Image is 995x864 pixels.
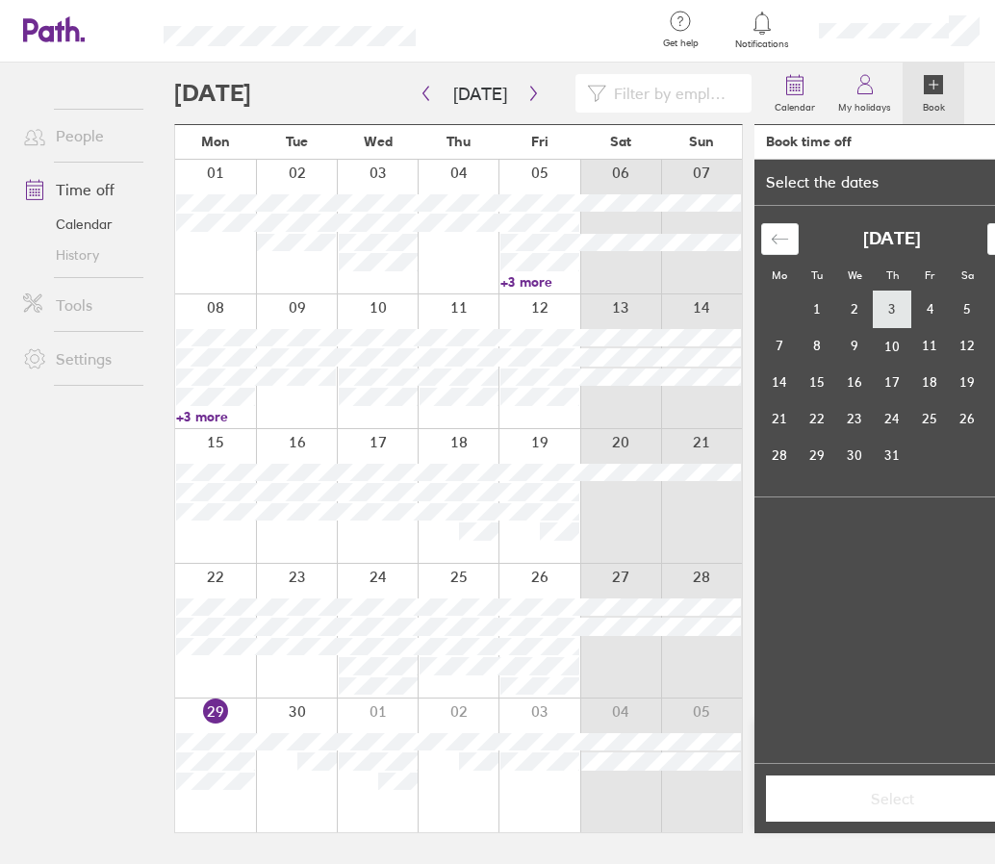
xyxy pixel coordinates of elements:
[911,292,949,328] td: Choose Friday, December 4, 2026 as your check-in date. It’s available.
[827,96,903,114] label: My holidays
[911,328,949,365] td: Choose Friday, December 11, 2026 as your check-in date. It’s available.
[811,268,823,282] small: Tu
[8,240,163,270] a: History
[799,438,836,474] td: Choose Tuesday, December 29, 2026 as your check-in date. It’s available.
[874,401,911,438] td: Choose Thursday, December 24, 2026 as your check-in date. It’s available.
[874,328,911,365] td: Choose Thursday, December 10, 2026 as your check-in date. It’s available.
[903,63,964,124] a: Book
[874,438,911,474] td: Choose Thursday, December 31, 2026 as your check-in date. It’s available.
[836,365,874,401] td: Choose Wednesday, December 16, 2026 as your check-in date. It’s available.
[201,134,230,149] span: Mon
[911,401,949,438] td: Choose Friday, December 25, 2026 as your check-in date. It’s available.
[836,401,874,438] td: Choose Wednesday, December 23, 2026 as your check-in date. It’s available.
[364,134,393,149] span: Wed
[176,408,255,425] a: +3 more
[925,268,934,282] small: Fr
[754,173,890,191] div: Select the dates
[500,273,579,291] a: +3 more
[911,365,949,401] td: Choose Friday, December 18, 2026 as your check-in date. It’s available.
[438,78,523,110] button: [DATE]
[610,134,631,149] span: Sat
[961,268,974,282] small: Sa
[531,134,549,149] span: Fri
[863,229,921,249] strong: [DATE]
[799,365,836,401] td: Choose Tuesday, December 15, 2026 as your check-in date. It’s available.
[886,268,899,282] small: Th
[799,328,836,365] td: Choose Tuesday, December 8, 2026 as your check-in date. It’s available.
[650,38,712,49] span: Get help
[763,63,827,124] a: Calendar
[446,134,471,149] span: Thu
[731,38,794,50] span: Notifications
[874,292,911,328] td: Choose Thursday, December 3, 2026 as your check-in date. It’s available.
[8,209,163,240] a: Calendar
[761,401,799,438] td: Choose Monday, December 21, 2026 as your check-in date. It’s available.
[8,170,163,209] a: Time off
[761,328,799,365] td: Choose Monday, December 7, 2026 as your check-in date. It’s available.
[874,365,911,401] td: Choose Thursday, December 17, 2026 as your check-in date. It’s available.
[836,328,874,365] td: Choose Wednesday, December 9, 2026 as your check-in date. It’s available.
[799,292,836,328] td: Choose Tuesday, December 1, 2026 as your check-in date. It’s available.
[766,134,852,149] div: Book time off
[761,223,799,255] div: Move backward to switch to the previous month.
[763,96,827,114] label: Calendar
[949,292,986,328] td: Choose Saturday, December 5, 2026 as your check-in date. It’s available.
[286,134,308,149] span: Tue
[827,63,903,124] a: My holidays
[949,365,986,401] td: Choose Saturday, December 19, 2026 as your check-in date. It’s available.
[848,268,862,282] small: We
[606,75,740,112] input: Filter by employee
[761,438,799,474] td: Choose Monday, December 28, 2026 as your check-in date. It’s available.
[949,328,986,365] td: Choose Saturday, December 12, 2026 as your check-in date. It’s available.
[836,438,874,474] td: Choose Wednesday, December 30, 2026 as your check-in date. It’s available.
[949,401,986,438] td: Choose Saturday, December 26, 2026 as your check-in date. It’s available.
[911,96,957,114] label: Book
[8,340,163,378] a: Settings
[761,365,799,401] td: Choose Monday, December 14, 2026 as your check-in date. It’s available.
[689,134,714,149] span: Sun
[836,292,874,328] td: Choose Wednesday, December 2, 2026 as your check-in date. It’s available.
[731,10,794,50] a: Notifications
[8,286,163,324] a: Tools
[772,268,787,282] small: Mo
[8,116,163,155] a: People
[799,401,836,438] td: Choose Tuesday, December 22, 2026 as your check-in date. It’s available.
